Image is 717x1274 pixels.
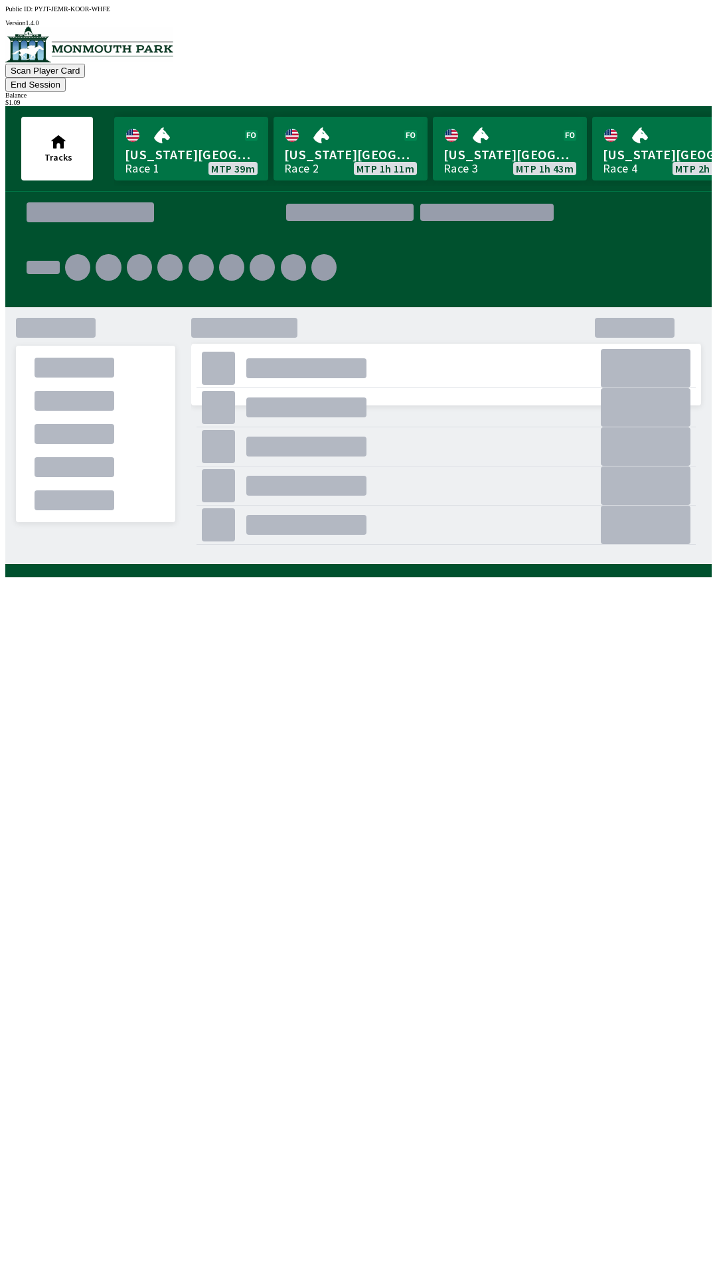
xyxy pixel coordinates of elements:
[443,163,478,174] div: Race 3
[5,27,173,62] img: venue logo
[5,64,85,78] button: Scan Player Card
[211,163,255,174] span: MTP 39m
[357,163,414,174] span: MTP 1h 11m
[125,146,258,163] span: [US_STATE][GEOGRAPHIC_DATA]
[35,5,110,13] span: PYJT-JEMR-KOOR-WHFE
[284,146,417,163] span: [US_STATE][GEOGRAPHIC_DATA]
[603,163,637,174] div: Race 4
[443,146,576,163] span: [US_STATE][GEOGRAPHIC_DATA]
[44,151,72,163] span: Tracks
[125,163,159,174] div: Race 1
[5,99,712,106] div: $ 1.09
[21,117,93,180] button: Tracks
[5,78,66,92] button: End Session
[114,117,268,180] a: [US_STATE][GEOGRAPHIC_DATA]Race 1MTP 39m
[5,92,712,99] div: Balance
[284,163,319,174] div: Race 2
[274,117,428,180] a: [US_STATE][GEOGRAPHIC_DATA]Race 2MTP 1h 11m
[516,163,574,174] span: MTP 1h 43m
[5,19,712,27] div: Version 1.4.0
[433,117,587,180] a: [US_STATE][GEOGRAPHIC_DATA]Race 3MTP 1h 43m
[5,5,712,13] div: Public ID:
